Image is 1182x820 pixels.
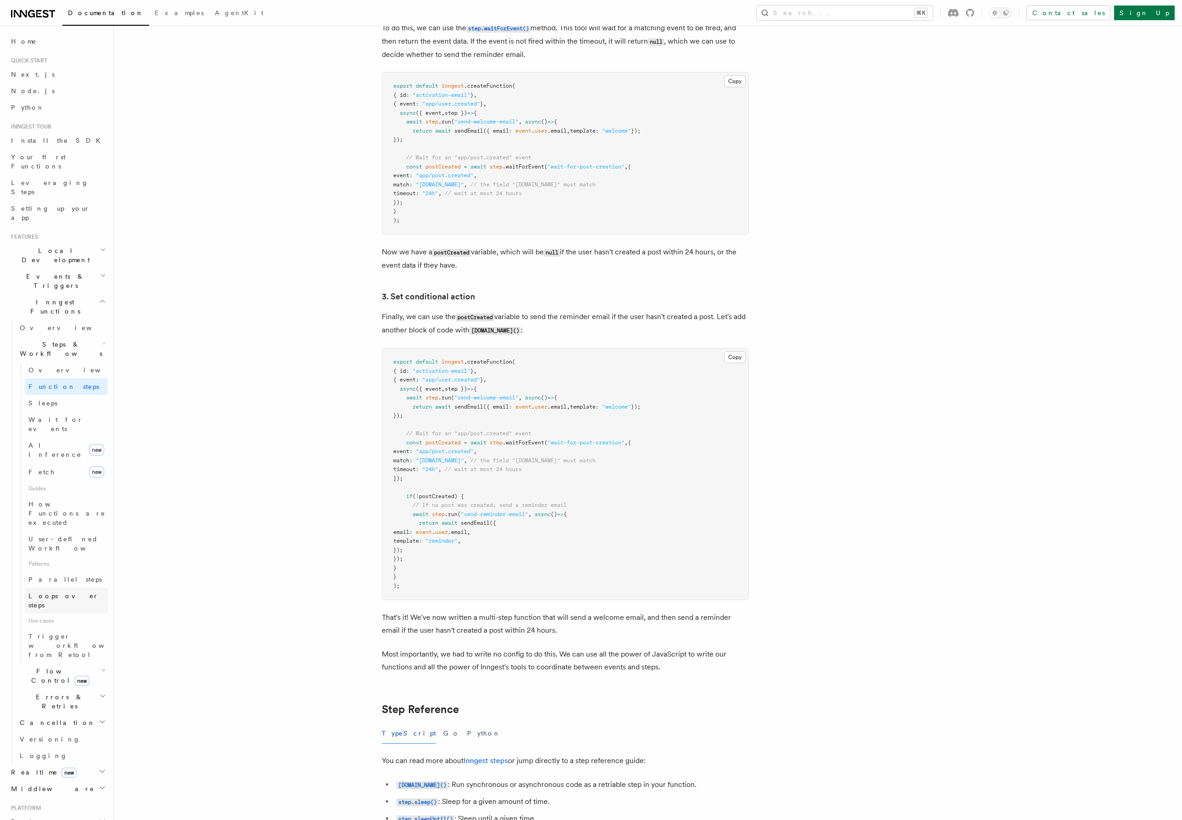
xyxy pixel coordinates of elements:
span: , [441,386,445,392]
p: You can read more about or jump directly to a step reference guide: [382,754,749,767]
span: async [525,394,541,401]
span: Realtime [7,768,77,777]
span: ({ [490,520,496,526]
a: User-defined Workflows [25,531,108,556]
button: Python [467,723,501,744]
button: TypeScript [382,723,436,744]
span: sendEmail [461,520,490,526]
span: : [509,128,512,134]
span: , [438,466,441,472]
span: , [519,118,522,125]
span: postCreated [425,163,461,170]
span: user [535,404,547,410]
button: Go [443,723,460,744]
span: Overview [20,324,114,331]
span: "24h" [422,190,438,197]
span: event [515,128,531,134]
span: User-defined Workflows [28,535,111,552]
a: Step Reference [382,703,459,716]
a: Setting up your app [7,200,108,226]
span: , [464,457,467,464]
span: ({ event [416,386,441,392]
span: step }) [445,110,467,116]
span: Overview [28,366,123,374]
span: ( [544,163,547,170]
span: step }) [445,386,467,392]
span: "activation-email" [413,368,470,374]
span: timeout [393,190,416,197]
span: : [416,101,419,107]
span: await [413,511,429,517]
span: Documentation [68,9,144,17]
span: , [474,368,477,374]
span: : [416,376,419,383]
span: How Functions are executed [28,500,106,526]
span: Versioning [20,736,80,743]
a: AI Inferencenew [25,437,108,463]
span: timeout [393,466,416,472]
a: Logging [16,747,108,764]
button: Steps & Workflows [16,336,108,362]
code: null [648,38,664,46]
span: Your first Functions [11,153,66,170]
span: => [467,110,474,116]
span: "welcome" [602,128,631,134]
span: { [628,163,631,170]
span: Trigger workflows from Retool [28,633,129,658]
span: = [464,439,467,446]
span: Features [7,233,38,241]
span: "[DOMAIN_NAME]" [416,457,464,464]
span: ({ event [416,110,441,116]
span: .run [445,511,457,517]
span: Node.js [11,87,55,95]
span: step [490,163,502,170]
span: Python [11,104,45,111]
span: email [393,529,409,535]
span: }); [393,136,403,143]
p: Now we have a variable, which will be if the user hasn't created a post within 24 hours, or the e... [382,246,749,272]
span: , [624,163,628,170]
code: step.sleep() [396,798,438,806]
a: 3. Set conditional action [382,290,475,303]
span: "wait-for-post-creation" [547,163,624,170]
a: Trigger workflows from Retool [25,628,108,663]
span: // wait at most 24 hours [445,190,522,197]
span: , [567,128,570,134]
code: [DOMAIN_NAME]() [469,327,521,335]
a: Parallel steps [25,571,108,588]
span: "wait-for-post-creation" [547,439,624,446]
span: export [393,83,413,89]
span: , [528,511,531,517]
span: : [509,404,512,410]
span: .createFunction [464,83,512,89]
button: Cancellation [16,714,108,731]
span: match [393,457,409,464]
span: } [470,92,474,98]
span: : [596,128,599,134]
span: template [393,538,419,544]
span: .run [438,118,451,125]
span: Inngest Functions [7,298,99,316]
kbd: ⌘K [914,8,927,17]
span: ( [544,439,547,446]
a: Documentation [62,3,149,26]
button: Realtimenew [7,764,108,781]
span: ( [512,83,515,89]
span: // the field "[DOMAIN_NAME]" must match [470,457,596,464]
a: Wait for events [25,411,108,437]
button: Copy [724,351,746,363]
span: event [393,172,409,179]
span: if [406,493,413,500]
span: "send-welcome-email" [454,394,519,401]
button: Errors & Retries [16,689,108,714]
a: Loops over steps [25,588,108,613]
code: postCreated [456,314,494,321]
span: sendEmail [454,128,483,134]
span: } [393,573,396,580]
span: new [61,768,77,778]
span: ( [451,394,454,401]
a: AgentKit [209,3,269,25]
p: Most importantly, we had to write no config to do this. We can use all the power of JavaScript to... [382,648,749,674]
span: , [519,394,522,401]
span: , [474,172,477,179]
